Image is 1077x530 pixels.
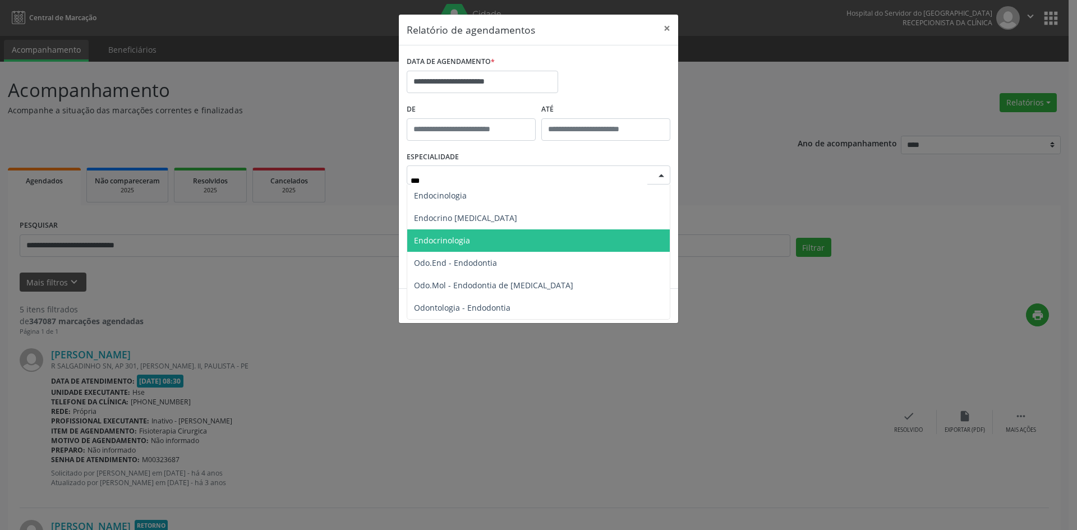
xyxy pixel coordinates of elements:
[407,53,495,71] label: DATA DE AGENDAMENTO
[656,15,678,42] button: Close
[407,149,459,166] label: ESPECIALIDADE
[407,22,535,37] h5: Relatório de agendamentos
[414,235,470,246] span: Endocrinologia
[414,280,573,291] span: Odo.Mol - Endodontia de [MEDICAL_DATA]
[407,101,536,118] label: De
[541,101,670,118] label: ATÉ
[414,213,517,223] span: Endocrino [MEDICAL_DATA]
[414,302,510,313] span: Odontologia - Endodontia
[414,190,467,201] span: Endocinologia
[414,257,497,268] span: Odo.End - Endodontia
